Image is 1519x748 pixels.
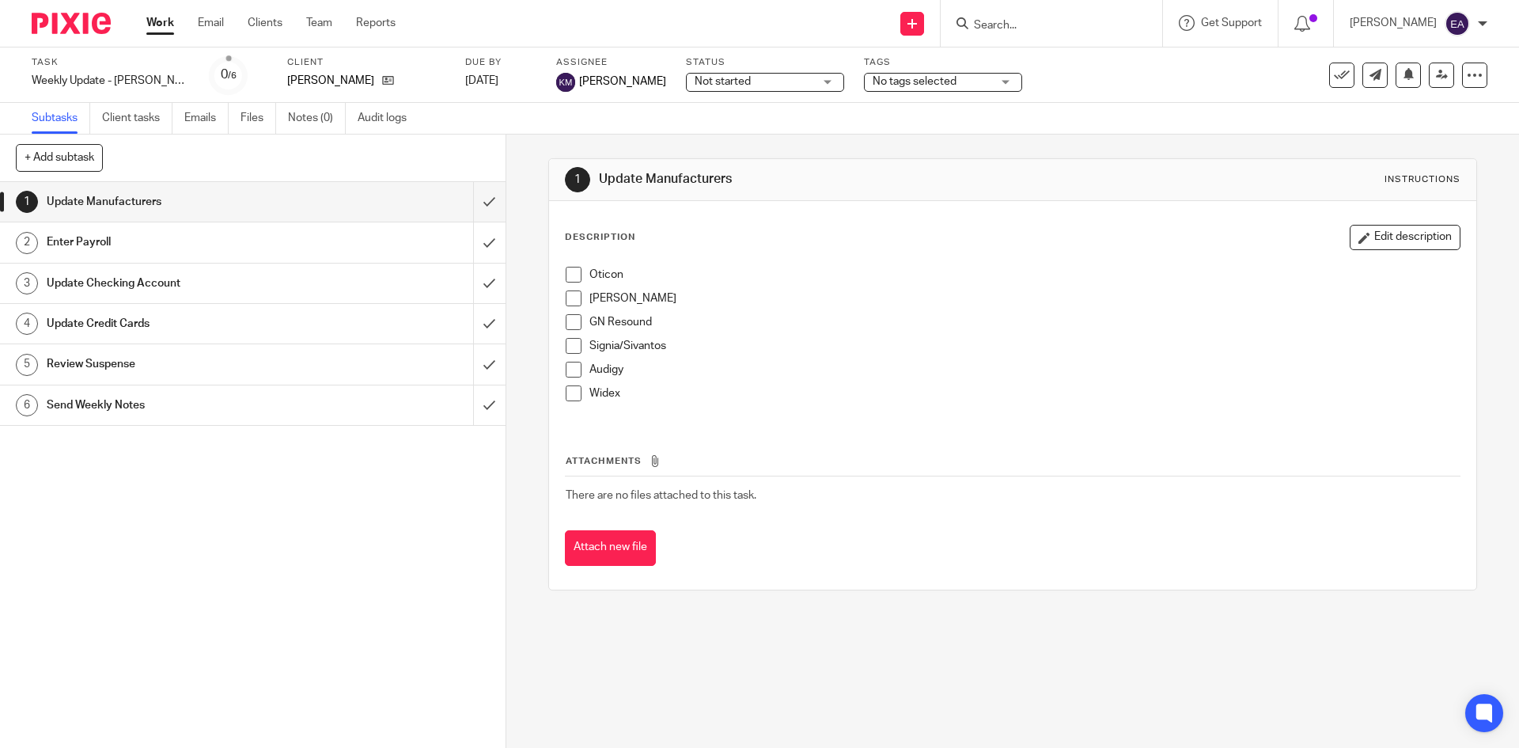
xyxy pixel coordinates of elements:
[47,312,320,336] h1: Update Credit Cards
[864,56,1022,69] label: Tags
[102,103,172,134] a: Client tasks
[579,74,666,89] span: [PERSON_NAME]
[32,103,90,134] a: Subtasks
[556,56,666,69] label: Assignee
[589,338,1459,354] p: Signia/Sivantos
[358,103,419,134] a: Audit logs
[565,530,656,566] button: Attach new file
[32,73,190,89] div: Weekly Update - [PERSON_NAME]
[972,19,1115,33] input: Search
[589,385,1459,401] p: Widex
[241,103,276,134] a: Files
[589,314,1459,330] p: GN Resound
[47,393,320,417] h1: Send Weekly Notes
[16,313,38,335] div: 4
[287,73,374,89] p: [PERSON_NAME]
[589,267,1459,283] p: Oticon
[32,73,190,89] div: Weekly Update - McGlothlin
[288,103,346,134] a: Notes (0)
[873,76,956,87] span: No tags selected
[686,56,844,69] label: Status
[1350,225,1460,250] button: Edit description
[1350,15,1437,31] p: [PERSON_NAME]
[1201,17,1262,28] span: Get Support
[556,73,575,92] img: svg%3E
[16,272,38,294] div: 3
[287,56,445,69] label: Client
[465,56,536,69] label: Due by
[565,231,635,244] p: Description
[465,75,498,86] span: [DATE]
[184,103,229,134] a: Emails
[228,71,237,80] small: /6
[566,457,642,465] span: Attachments
[47,230,320,254] h1: Enter Payroll
[695,76,751,87] span: Not started
[32,13,111,34] img: Pixie
[589,290,1459,306] p: [PERSON_NAME]
[47,352,320,376] h1: Review Suspense
[221,66,237,84] div: 0
[47,271,320,295] h1: Update Checking Account
[16,232,38,254] div: 2
[248,15,282,31] a: Clients
[16,394,38,416] div: 6
[47,190,320,214] h1: Update Manufacturers
[146,15,174,31] a: Work
[1385,173,1460,186] div: Instructions
[16,354,38,376] div: 5
[32,56,190,69] label: Task
[566,490,756,501] span: There are no files attached to this task.
[16,191,38,213] div: 1
[306,15,332,31] a: Team
[356,15,396,31] a: Reports
[1445,11,1470,36] img: svg%3E
[589,362,1459,378] p: Audigy
[599,171,1047,188] h1: Update Manufacturers
[565,167,590,192] div: 1
[198,15,224,31] a: Email
[16,144,103,171] button: + Add subtask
